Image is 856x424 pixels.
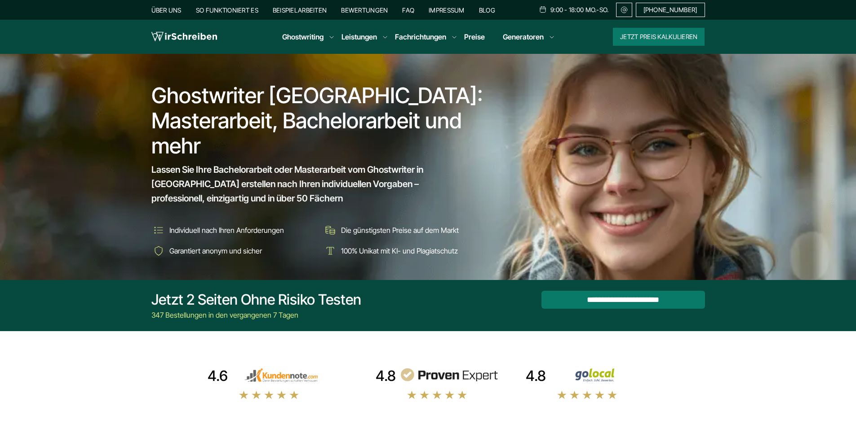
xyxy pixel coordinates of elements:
a: Generatoren [503,31,544,42]
div: 347 Bestellungen in den vergangenen 7 Tagen [151,310,361,320]
li: 100% Unikat mit KI- und Plagiatschutz [323,244,488,258]
span: Lassen Sie Ihre Bachelorarbeit oder Masterarbeit vom Ghostwriter in [GEOGRAPHIC_DATA] erstellen n... [151,162,472,205]
li: Individuell nach Ihren Anforderungen [151,223,317,237]
a: Preise [464,32,485,41]
img: Wirschreiben Bewertungen [550,368,648,382]
li: Garantiert anonym und sicher [151,244,317,258]
a: Impressum [429,6,465,14]
a: Über uns [151,6,182,14]
img: Garantiert anonym und sicher [151,244,166,258]
a: FAQ [402,6,414,14]
img: Individuell nach Ihren Anforderungen [151,223,166,237]
img: Die günstigsten Preise auf dem Markt [323,223,337,237]
img: provenexpert reviews [399,368,498,382]
a: Blog [479,6,495,14]
span: 9:00 - 18:00 Mo.-So. [550,6,609,13]
div: 4.6 [208,367,228,385]
img: stars [557,390,618,400]
img: 100% Unikat mit KI- und Plagiatschutz [323,244,337,258]
img: Email [620,6,628,13]
a: Leistungen [342,31,377,42]
h1: Ghostwriter [GEOGRAPHIC_DATA]: Masterarbeit, Bachelorarbeit und mehr [151,83,489,158]
a: Ghostwriting [282,31,324,42]
a: Beispielarbeiten [273,6,327,14]
a: Fachrichtungen [395,31,446,42]
a: So funktioniert es [196,6,258,14]
img: Schedule [539,6,547,13]
a: Bewertungen [341,6,388,14]
img: stars [239,390,300,400]
div: 4.8 [526,367,546,385]
div: Jetzt 2 Seiten ohne Risiko testen [151,291,361,309]
div: 4.8 [376,367,396,385]
img: kundennote [231,368,330,382]
button: Jetzt Preis kalkulieren [613,28,705,46]
span: [PHONE_NUMBER] [643,6,697,13]
a: [PHONE_NUMBER] [636,3,705,17]
img: logo wirschreiben [151,30,217,44]
img: stars [407,390,468,400]
li: Die günstigsten Preise auf dem Markt [323,223,488,237]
